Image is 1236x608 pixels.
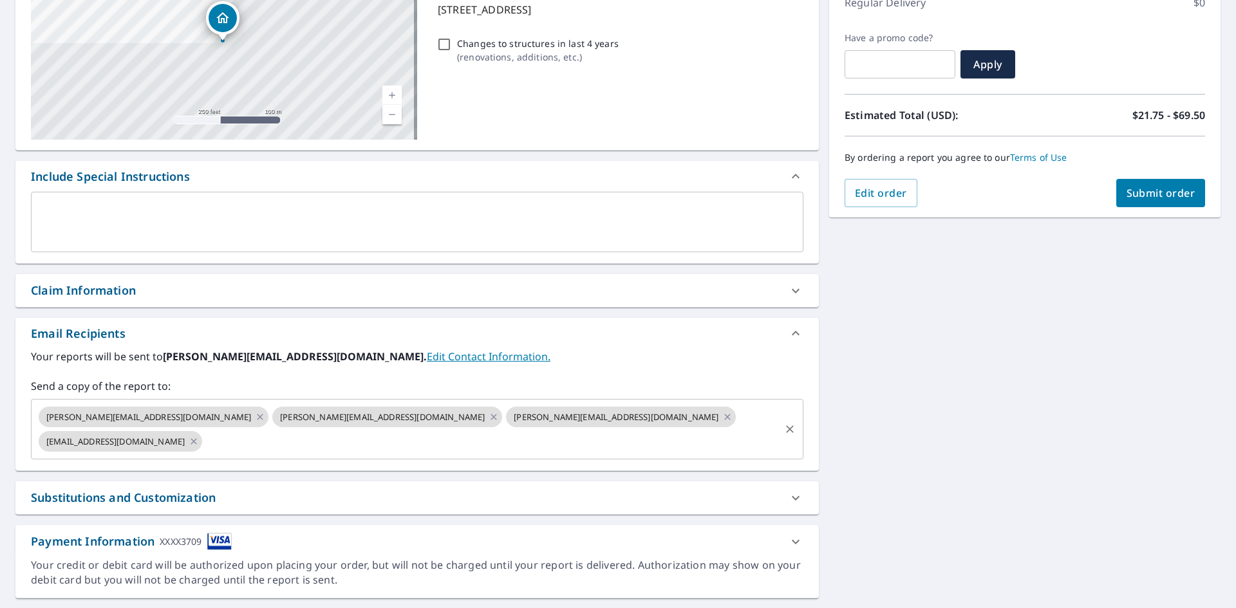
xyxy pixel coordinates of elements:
[855,186,907,200] span: Edit order
[39,411,259,423] span: [PERSON_NAME][EMAIL_ADDRESS][DOMAIN_NAME]
[31,168,190,185] div: Include Special Instructions
[31,558,803,587] div: Your credit or debit card will be authorized upon placing your order, but will not be charged unt...
[845,32,955,44] label: Have a promo code?
[457,37,619,50] p: Changes to structures in last 4 years
[160,533,201,550] div: XXXX3709
[781,420,799,438] button: Clear
[31,282,136,299] div: Claim Information
[382,86,402,105] a: Current Level 17, Zoom In
[427,349,550,364] a: EditContactInfo
[31,325,126,342] div: Email Recipients
[15,274,819,307] div: Claim Information
[1010,151,1067,163] a: Terms of Use
[163,349,427,364] b: [PERSON_NAME][EMAIL_ADDRESS][DOMAIN_NAME].
[845,152,1205,163] p: By ordering a report you agree to our
[272,407,502,427] div: [PERSON_NAME][EMAIL_ADDRESS][DOMAIN_NAME]
[15,481,819,514] div: Substitutions and Customization
[382,105,402,124] a: Current Level 17, Zoom Out
[457,50,619,64] p: ( renovations, additions, etc. )
[206,1,239,41] div: Dropped pin, building 1, Residential property, 4901 Bonanza Rd Lake Worth, FL 33467
[845,179,917,207] button: Edit order
[1116,179,1206,207] button: Submit order
[506,407,736,427] div: [PERSON_NAME][EMAIL_ADDRESS][DOMAIN_NAME]
[39,436,192,448] span: [EMAIL_ADDRESS][DOMAIN_NAME]
[207,533,232,550] img: cardImage
[506,411,726,423] span: [PERSON_NAME][EMAIL_ADDRESS][DOMAIN_NAME]
[39,407,268,427] div: [PERSON_NAME][EMAIL_ADDRESS][DOMAIN_NAME]
[31,349,803,364] label: Your reports will be sent to
[15,161,819,192] div: Include Special Instructions
[15,318,819,349] div: Email Recipients
[960,50,1015,78] button: Apply
[31,489,216,506] div: Substitutions and Customization
[39,431,202,452] div: [EMAIL_ADDRESS][DOMAIN_NAME]
[31,533,232,550] div: Payment Information
[272,411,492,423] span: [PERSON_NAME][EMAIL_ADDRESS][DOMAIN_NAME]
[31,378,803,394] label: Send a copy of the report to:
[1132,107,1205,123] p: $21.75 - $69.50
[438,2,798,17] p: [STREET_ADDRESS]
[845,107,1025,123] p: Estimated Total (USD):
[15,525,819,558] div: Payment InformationXXXX3709cardImage
[1127,186,1195,200] span: Submit order
[971,57,1005,71] span: Apply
